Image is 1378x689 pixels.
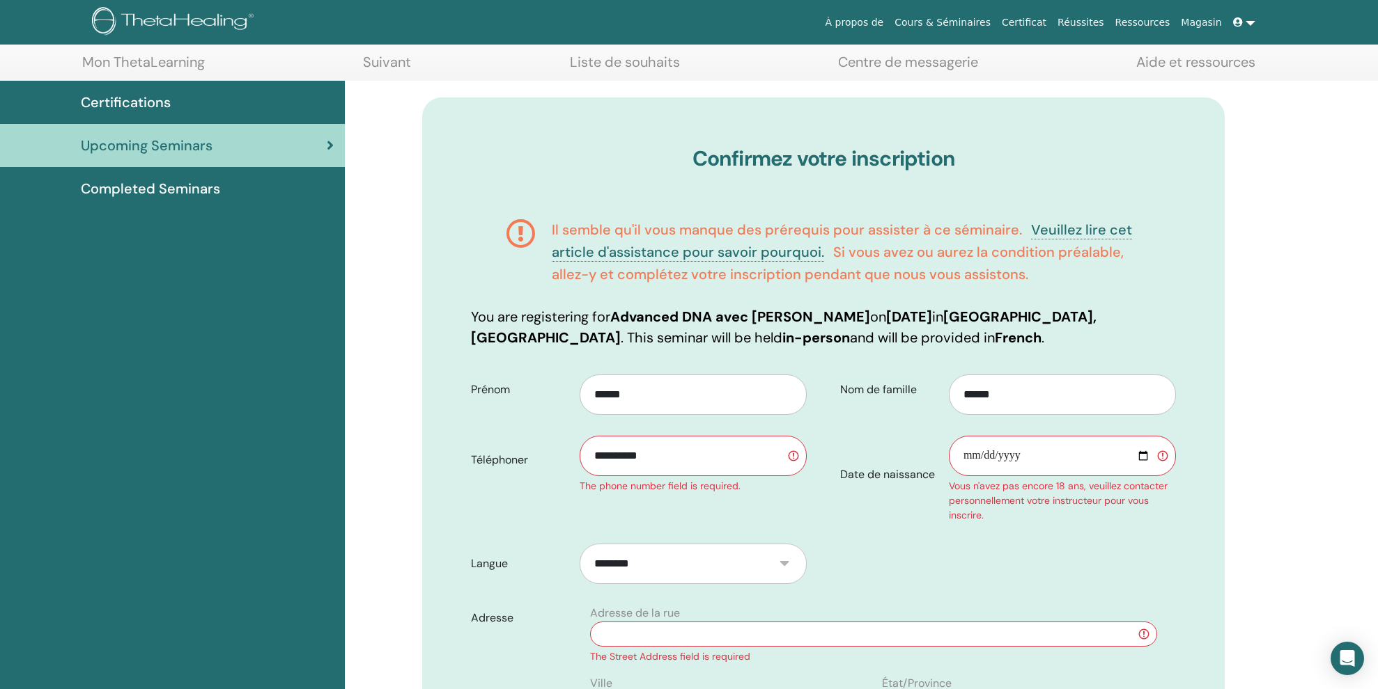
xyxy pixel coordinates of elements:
b: French [995,328,1042,347]
b: [DATE] [886,308,932,326]
a: À propos de [820,10,890,35]
b: Advanced DNA avec [PERSON_NAME] [610,308,870,326]
div: Vous n'avez pas encore 18 ans, veuillez contacter personnellement votre instructeur pour vous ins... [949,479,1176,523]
a: Mon ThetaLearning [82,54,205,81]
span: Si vous avez ou aurez la condition préalable, allez-y et complétez votre inscription pendant que ... [552,243,1124,283]
label: Téléphoner [460,447,580,473]
label: Prénom [460,377,580,403]
p: You are registering for on in . This seminar will be held and will be provided in . [471,306,1176,348]
a: Aide et ressources [1136,54,1255,81]
a: Suivant [363,54,411,81]
span: Completed Seminars [81,178,220,199]
b: in-person [782,328,850,347]
div: The Street Address field is required [590,649,1157,664]
label: Adresse de la rue [590,605,680,621]
span: Certifications [81,92,171,113]
span: Il semble qu'il vous manque des prérequis pour assister à ce séminaire. [552,221,1022,239]
a: Centre de messagerie [838,54,978,81]
div: Open Intercom Messenger [1331,642,1364,675]
span: Upcoming Seminars [81,135,212,156]
h3: Confirmez votre inscription [471,146,1176,171]
div: The phone number field is required. [580,479,807,493]
a: Cours & Séminaires [889,10,996,35]
a: Liste de souhaits [570,54,680,81]
img: logo.png [92,7,258,38]
label: Adresse [460,605,582,631]
a: Réussites [1052,10,1109,35]
a: Magasin [1175,10,1227,35]
label: Nom de famille [830,377,949,403]
label: Date de naissance [830,461,949,488]
label: Langue [460,551,580,577]
a: Certificat [996,10,1052,35]
a: Ressources [1110,10,1176,35]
